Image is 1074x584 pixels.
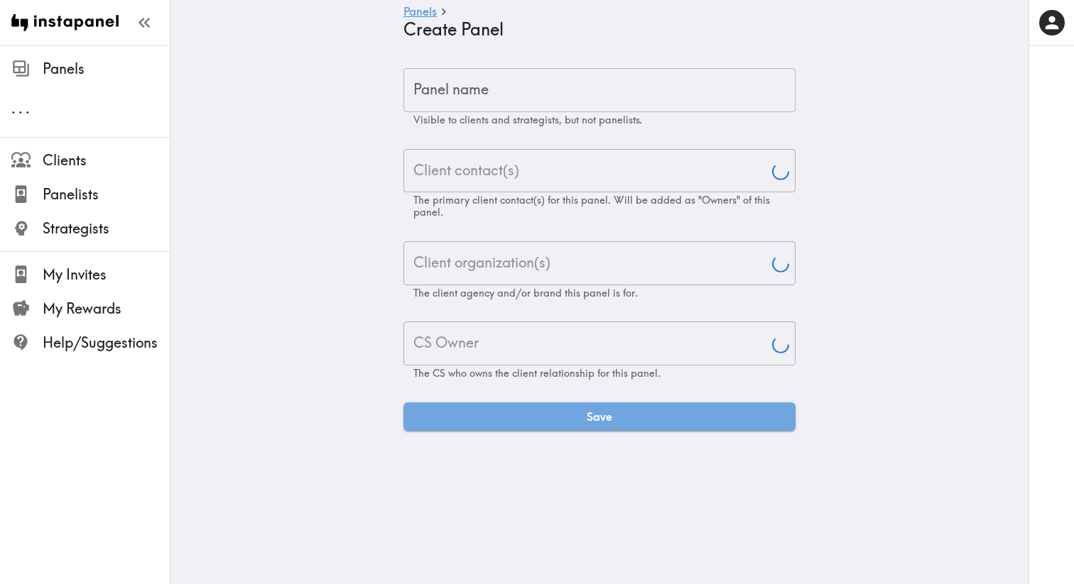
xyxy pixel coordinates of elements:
[771,254,791,274] button: Open
[413,367,661,380] span: The CS who owns the client relationship for this panel.
[26,99,30,117] span: .
[43,333,170,353] span: Help/Suggestions
[413,194,770,219] span: The primary client contact(s) for this panel. Will be added as "Owners" of this panel.
[771,162,791,182] button: Open
[413,287,638,299] span: The client agency and/or brand this panel is for.
[771,334,791,354] button: Open
[18,99,23,117] span: .
[43,265,170,285] span: My Invites
[11,99,16,117] span: .
[43,299,170,319] span: My Rewards
[413,114,642,126] span: Visible to clients and strategists, but not panelists.
[43,59,170,79] span: Panels
[403,6,437,19] a: Panels
[43,184,170,204] span: Panelists
[43,150,170,170] span: Clients
[43,219,170,238] span: Strategists
[403,402,796,431] button: Save
[403,19,784,40] h4: Create Panel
